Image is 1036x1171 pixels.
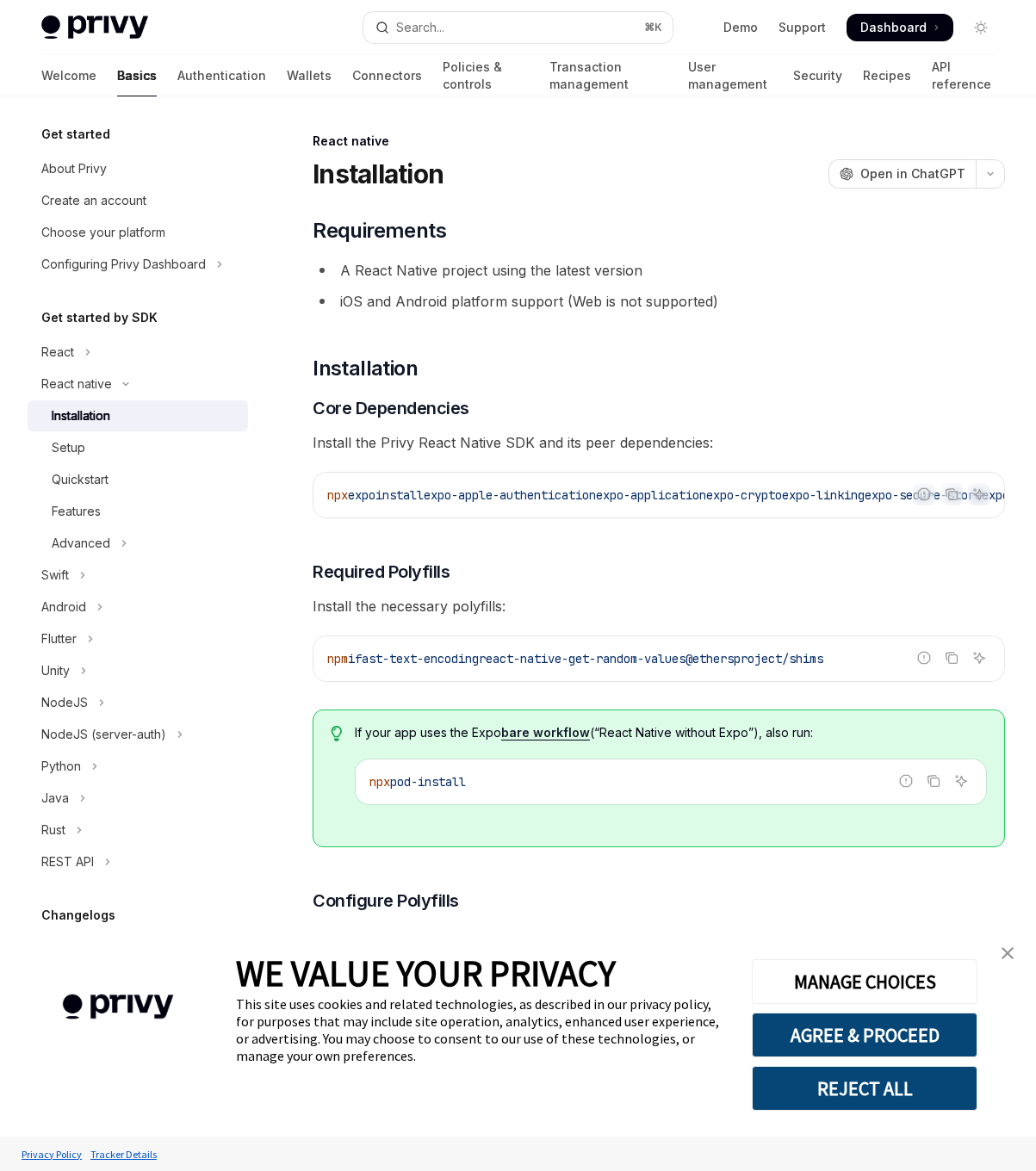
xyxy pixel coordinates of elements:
span: expo-application [596,487,706,503]
button: Toggle Advanced section [28,528,248,559]
h5: Get started by SDK [41,307,158,328]
span: expo-crypto [706,487,782,503]
h1: Installation [313,158,444,189]
span: @ethersproject/shims [685,651,823,666]
div: Quickstart [52,469,109,490]
div: Installation [52,406,110,426]
a: Authentication [177,55,266,96]
img: close banner [1002,947,1014,959]
a: Quickstart [28,464,248,495]
div: Without expo/router [444,923,567,963]
a: Security [793,55,842,96]
a: Transaction management [549,55,668,96]
div: Create an account [41,190,146,211]
a: Recipes [863,55,911,96]
span: npx [327,487,348,503]
a: Support [779,19,826,36]
span: Open in ChatGPT [860,165,965,183]
button: Open in ChatGPT [828,159,976,189]
a: User management [688,55,772,96]
a: close banner [990,936,1025,970]
span: Core Dependencies [313,396,469,420]
span: fast-text-encoding [355,651,479,666]
button: Report incorrect code [913,483,935,505]
div: Using expo/router [313,923,423,963]
a: Privacy Policy [17,1139,86,1169]
button: REJECT ALL [752,1066,977,1111]
span: i [348,651,355,666]
a: Features [28,496,248,527]
button: Toggle React native section [28,369,248,400]
a: Welcome [41,55,96,96]
button: Toggle Configuring Privy Dashboard section [28,249,248,280]
button: Copy the contents from the code block [940,483,963,505]
div: NodeJS [41,692,88,713]
button: Toggle Unity section [28,655,248,686]
div: React [41,342,74,362]
div: Swift [41,565,69,585]
span: pod-install [390,774,466,790]
button: Toggle NodeJS (server-auth) section [28,719,248,750]
div: Advanced [52,533,110,554]
a: Installation [28,400,248,431]
span: npm [327,651,348,666]
div: Choose your platform [41,222,165,243]
span: ⌘ K [644,21,662,34]
a: Choose your platform [28,217,248,248]
button: AGREE & PROCEED [752,1013,977,1057]
button: Toggle NodeJS section [28,687,248,718]
div: Flutter [41,629,77,649]
span: Requirements [313,217,446,245]
div: REST API [41,852,94,872]
span: expo [348,487,375,503]
button: Toggle Flutter section [28,623,248,654]
a: Connectors [352,55,422,96]
button: Report incorrect code [895,770,917,792]
div: Java [41,788,69,809]
a: Policies & controls [443,55,529,96]
button: Report incorrect code [913,647,935,669]
div: NodeJS (server-auth) [41,724,166,745]
span: Dashboard [860,19,927,36]
button: Toggle Java section [28,783,248,814]
button: Ask AI [968,647,990,669]
span: WE VALUE YOUR PRIVACY [236,951,616,995]
button: Toggle Swift section [28,560,248,591]
button: Toggle Android section [28,592,248,623]
button: Copy the contents from the code block [922,770,945,792]
div: Python [41,756,81,777]
button: Toggle dark mode [967,14,995,41]
button: Copy the contents from the code block [940,647,963,669]
h5: Get started [41,124,110,145]
span: npx [369,774,390,790]
div: Configuring Privy Dashboard [41,254,206,275]
div: Features [52,501,101,522]
a: Basics [117,55,157,96]
div: Rust [41,820,65,840]
div: Setup [52,437,85,458]
span: Required Polyfills [313,560,450,584]
a: Wallets [287,55,332,96]
a: bare workflow [501,725,590,740]
div: React native [41,374,112,394]
div: Unity [41,660,70,681]
span: expo-linking [782,487,865,503]
img: company logo [26,970,210,1044]
span: expo-apple-authentication [424,487,596,503]
button: Toggle React section [28,337,248,368]
button: Open search [363,12,672,43]
h5: Changelogs [41,905,115,926]
button: Ask AI [968,483,990,505]
button: Toggle Rust section [28,815,248,846]
a: Dashboard [847,14,953,41]
span: install [375,487,424,503]
span: If your app uses the Expo (“React Native without Expo”), also run: [355,724,987,741]
img: light logo [41,15,148,40]
span: Install the necessary polyfills: [313,594,1005,618]
button: Ask AI [950,770,972,792]
span: Installation [313,355,418,382]
div: Android [41,597,86,617]
div: This site uses cookies and related technologies, as described in our privacy policy, for purposes... [236,995,726,1064]
span: expo-secure-store [865,487,982,503]
span: react-native-get-random-values [479,651,685,666]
